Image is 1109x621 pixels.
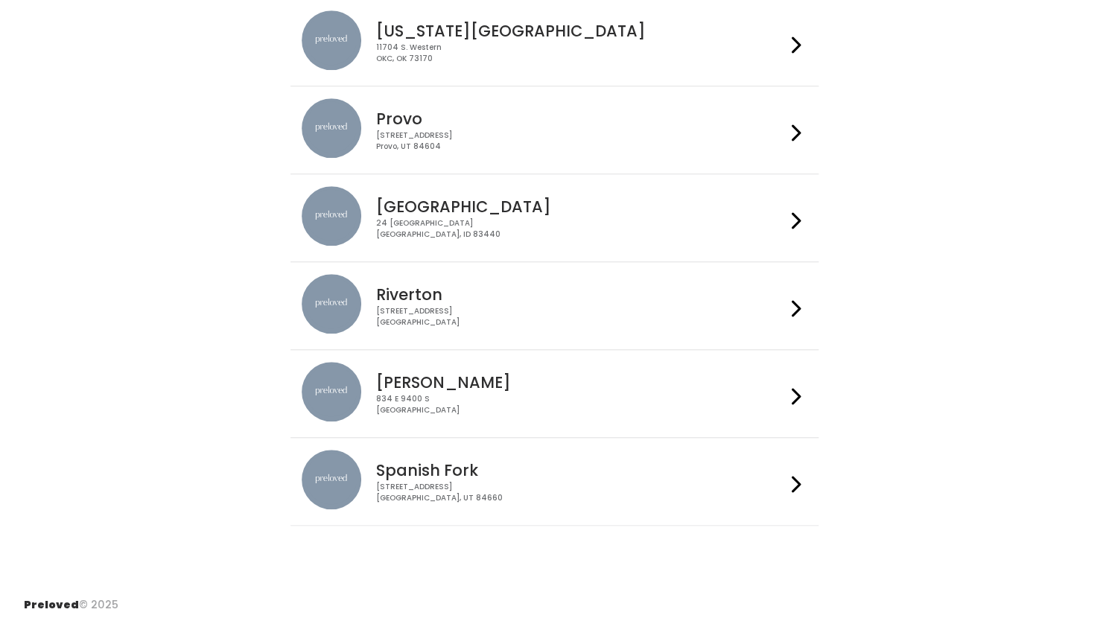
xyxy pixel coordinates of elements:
img: preloved location [302,98,361,158]
h4: Provo [376,110,786,127]
img: preloved location [302,450,361,509]
div: 834 E 9400 S [GEOGRAPHIC_DATA] [376,394,786,415]
a: preloved location Riverton [STREET_ADDRESS][GEOGRAPHIC_DATA] [302,274,807,337]
h4: [GEOGRAPHIC_DATA] [376,198,786,215]
img: preloved location [302,274,361,334]
h4: [PERSON_NAME] [376,374,786,391]
img: preloved location [302,362,361,421]
h4: Spanish Fork [376,462,786,479]
div: 24 [GEOGRAPHIC_DATA] [GEOGRAPHIC_DATA], ID 83440 [376,218,786,240]
a: preloved location [GEOGRAPHIC_DATA] 24 [GEOGRAPHIC_DATA][GEOGRAPHIC_DATA], ID 83440 [302,186,807,249]
a: preloved location [US_STATE][GEOGRAPHIC_DATA] 11704 S. WesternOKC, OK 73170 [302,10,807,74]
h4: Riverton [376,286,786,303]
a: preloved location Provo [STREET_ADDRESS]Provo, UT 84604 [302,98,807,162]
h4: [US_STATE][GEOGRAPHIC_DATA] [376,22,786,39]
div: © 2025 [24,585,118,613]
div: [STREET_ADDRESS] [GEOGRAPHIC_DATA] [376,306,786,328]
a: preloved location Spanish Fork [STREET_ADDRESS][GEOGRAPHIC_DATA], UT 84660 [302,450,807,513]
div: [STREET_ADDRESS] Provo, UT 84604 [376,130,786,152]
img: preloved location [302,186,361,246]
div: [STREET_ADDRESS] [GEOGRAPHIC_DATA], UT 84660 [376,482,786,503]
span: Preloved [24,597,79,612]
img: preloved location [302,10,361,70]
a: preloved location [PERSON_NAME] 834 E 9400 S[GEOGRAPHIC_DATA] [302,362,807,425]
div: 11704 S. Western OKC, OK 73170 [376,42,786,64]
